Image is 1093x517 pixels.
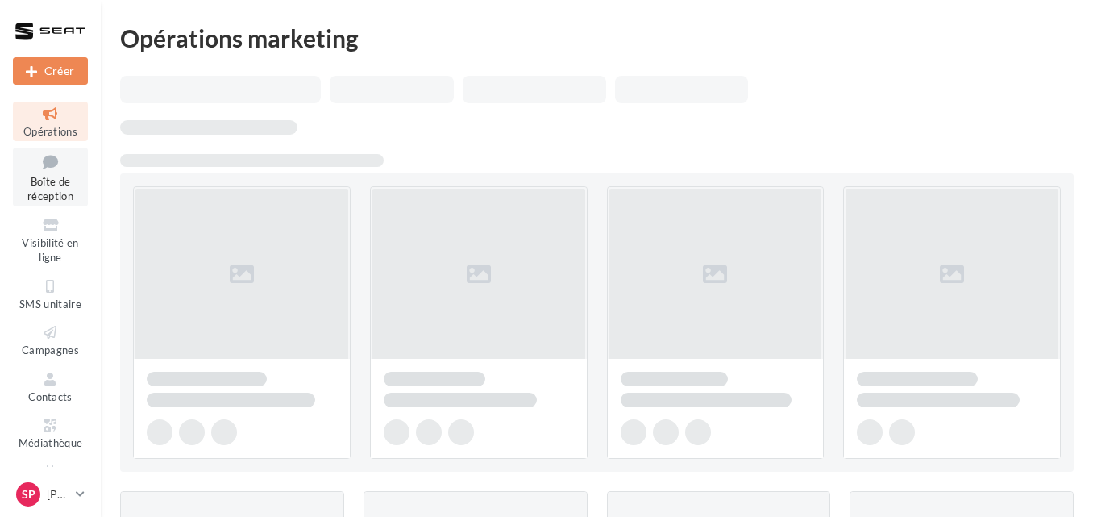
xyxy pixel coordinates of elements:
[28,390,73,403] span: Contacts
[13,102,88,141] a: Opérations
[13,213,88,268] a: Visibilité en ligne
[13,57,88,85] div: Nouvelle campagne
[13,148,88,206] a: Boîte de réception
[13,367,88,407] a: Contacts
[13,460,88,499] a: Calendrier
[13,57,88,85] button: Créer
[22,486,35,502] span: Sp
[120,26,1074,50] div: Opérations marketing
[23,125,77,138] span: Opérations
[27,175,73,203] span: Boîte de réception
[13,479,88,510] a: Sp [PERSON_NAME]
[22,344,79,356] span: Campagnes
[22,236,78,265] span: Visibilité en ligne
[19,436,83,449] span: Médiathèque
[13,413,88,452] a: Médiathèque
[47,486,69,502] p: [PERSON_NAME]
[13,274,88,314] a: SMS unitaire
[13,320,88,360] a: Campagnes
[19,298,81,311] span: SMS unitaire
